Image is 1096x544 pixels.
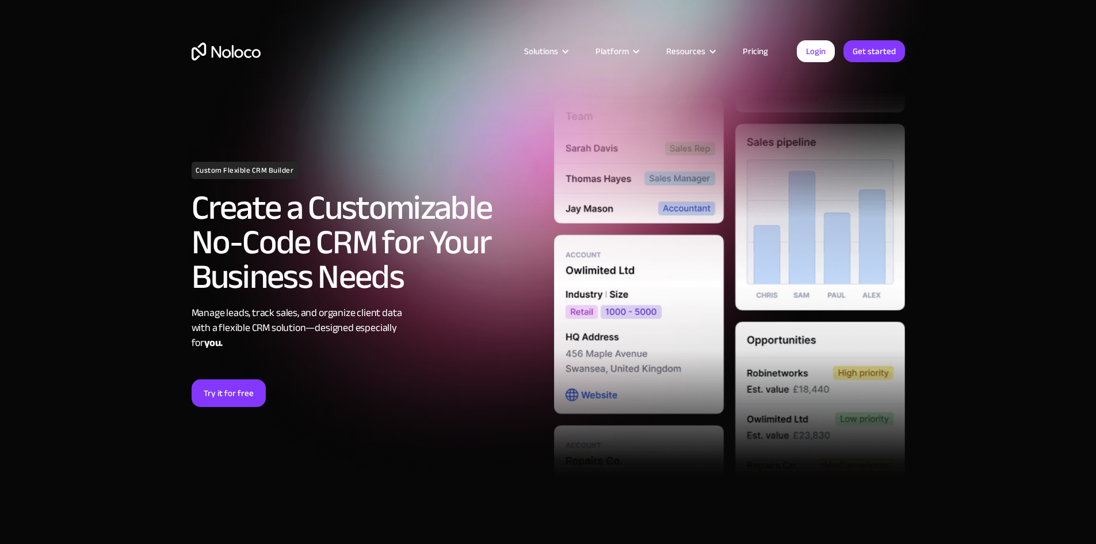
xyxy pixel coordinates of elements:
[524,44,558,59] div: Solutions
[595,44,629,59] div: Platform
[728,44,782,59] a: Pricing
[192,43,261,60] a: home
[192,162,298,179] h1: Custom Flexible CRM Builder
[652,44,728,59] div: Resources
[192,191,543,294] h2: Create a Customizable No-Code CRM for Your Business Needs
[510,44,581,59] div: Solutions
[192,306,543,351] div: Manage leads, track sales, and organize client data with a flexible CRM solution—designed especia...
[666,44,705,59] div: Resources
[192,379,266,407] a: Try it for free
[581,44,652,59] div: Platform
[204,333,223,352] strong: you.
[843,40,905,62] a: Get started
[797,40,835,62] a: Login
